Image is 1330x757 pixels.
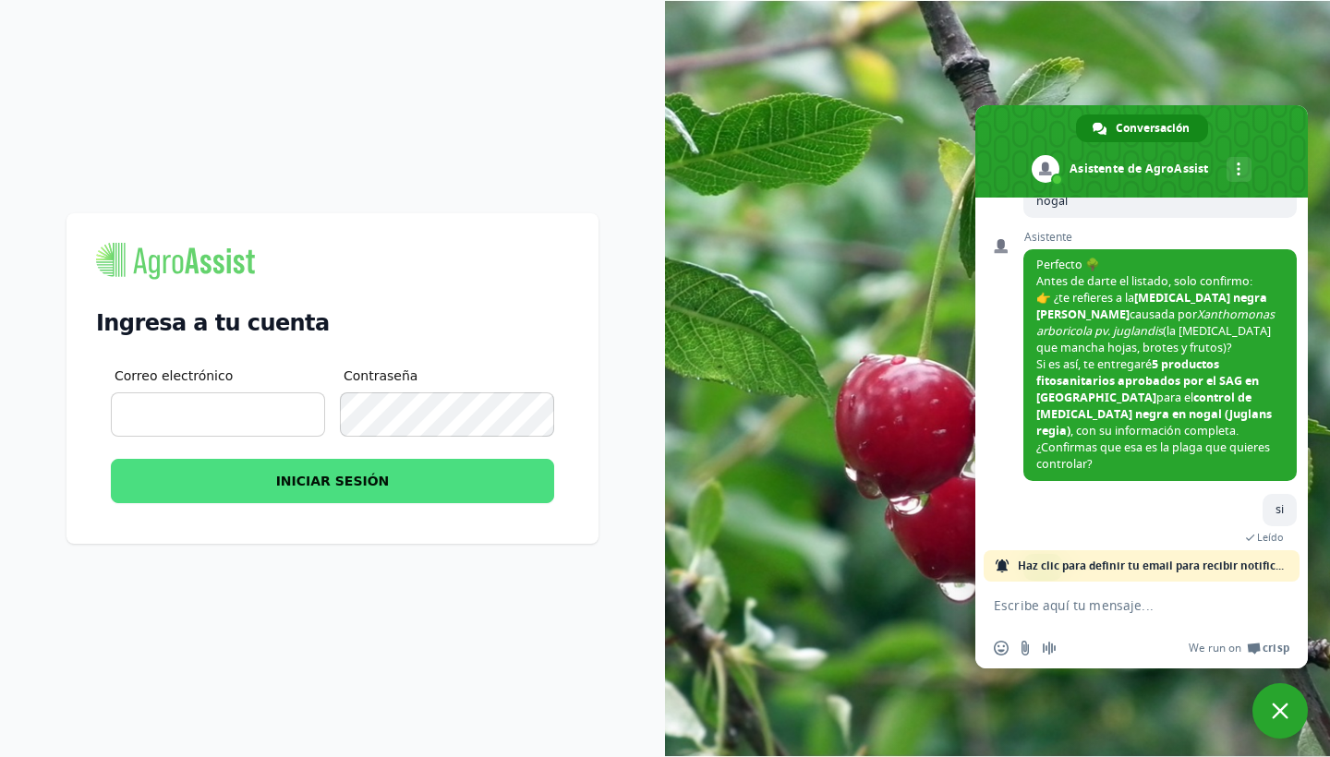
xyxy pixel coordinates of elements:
[1036,390,1272,439] span: control de [MEDICAL_DATA] negra en nogal (Juglans regia)
[115,366,233,385] span: Correo electrónico
[344,366,417,385] span: Contraseña
[1257,531,1284,544] span: Leído
[96,309,569,337] h1: Ingresa a tu cuenta
[1018,641,1033,655] span: Enviar un archivo
[1116,114,1190,142] span: Conversación
[111,392,325,437] input: Correo electrónico
[1036,257,1275,472] span: Perfecto 🌳 Antes de darte el listado, solo confirmo: 👉 ¿te refieres a la causada por (la [MEDICAL...
[340,392,554,437] input: Contraseña
[1076,114,1208,142] div: Conversación
[1276,501,1284,517] span: si
[1189,641,1241,655] span: We run on
[1252,683,1308,739] div: Cerrar el chat
[1018,550,1289,582] span: Haz clic para definir tu email para recibir notificaciones.
[1042,641,1057,655] span: Grabar mensaje de audio
[1036,290,1267,322] span: [MEDICAL_DATA] negra [PERSON_NAME]
[111,459,554,503] button: INICIAR SESIÓN
[1023,231,1297,244] span: Asistente
[994,597,1249,614] textarea: Escribe aquí tu mensaje...
[1036,306,1275,339] span: Xanthomonas arboricola pv. juglandis
[1036,356,1259,405] span: 5 productos fitosanitarios aprobados por el SAG en [GEOGRAPHIC_DATA]
[96,243,255,280] img: AgroAssist
[1263,641,1289,655] span: Crisp
[1189,641,1289,655] a: We run onCrisp
[994,641,1009,655] span: Insertar un emoji
[1227,157,1251,182] div: Más canales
